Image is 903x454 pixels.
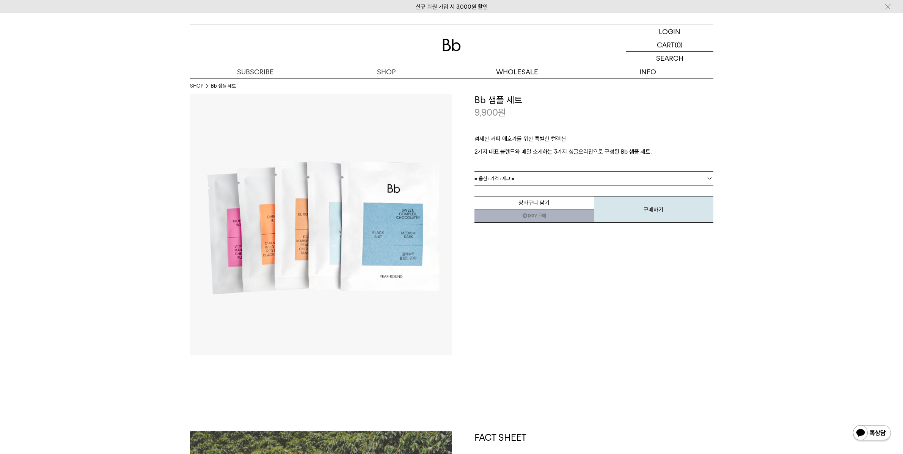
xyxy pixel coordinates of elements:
span: = 옵션 : 가격 : 재고 = [474,172,515,185]
img: 카카오톡 채널 1:1 채팅 버튼 [852,424,892,443]
p: 섬세한 커피 애호가를 위한 특별한 컬렉션 [474,134,713,147]
a: 신규 회원 가입 시 3,000원 할인 [416,3,488,10]
a: CART (0) [626,38,713,52]
a: SHOP [190,82,203,90]
button: 장바구니 담기 [474,196,594,209]
a: SUBSCRIBE [190,65,321,79]
p: CART [657,38,675,51]
img: Bb 샘플 세트 [190,94,452,355]
p: LOGIN [659,25,680,38]
p: 9,900 [474,106,506,119]
p: SEARCH [656,52,683,65]
p: 2가지 대표 블렌드와 매달 소개하는 3가지 싱글오리진으로 구성된 Bb 샘플 세트. [474,147,713,156]
p: INFO [583,65,713,79]
a: LOGIN [626,25,713,38]
button: 구매하기 [594,196,713,223]
a: 새창 [474,209,594,223]
span: 원 [498,107,506,118]
p: WHOLESALE [452,65,583,79]
a: SHOP [321,65,452,79]
h3: Bb 샘플 세트 [474,94,713,107]
p: (0) [675,38,683,51]
li: Bb 샘플 세트 [211,82,236,90]
img: 로고 [443,39,461,51]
